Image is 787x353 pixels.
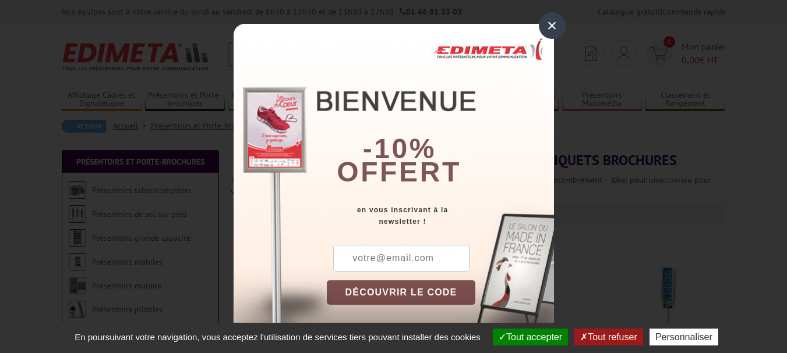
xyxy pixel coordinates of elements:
[327,204,554,227] div: en vous inscrivant à la newsletter !
[493,329,568,345] button: Tout accepter
[363,133,436,164] b: -10%
[539,12,566,39] div: ×
[337,156,461,187] font: offert
[69,332,486,342] span: En poursuivant votre navigation, vous acceptez l'utilisation de services tiers pouvant installer ...
[650,329,718,345] button: Personnaliser (fenêtre modale)
[327,280,476,305] button: DÉCOUVRIR LE CODE
[333,245,470,272] input: votre@email.com
[574,329,643,345] button: Tout refuser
